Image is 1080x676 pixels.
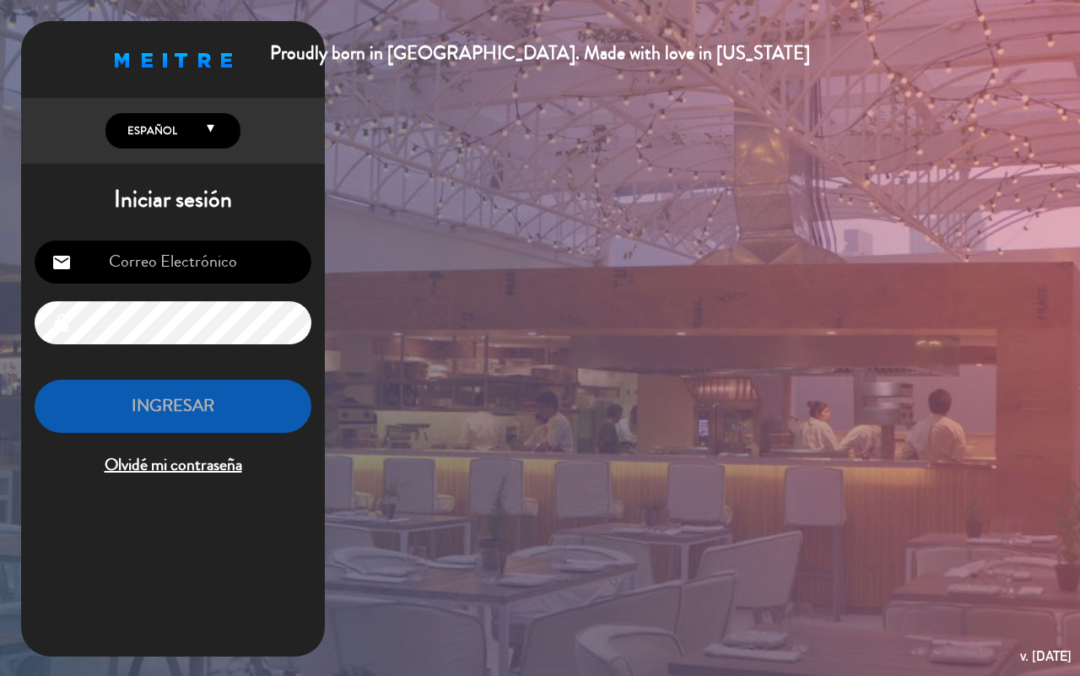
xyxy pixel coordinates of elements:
i: email [51,252,72,273]
span: Español [123,122,177,139]
input: Correo Electrónico [35,241,311,284]
h1: Iniciar sesión [21,186,325,214]
i: lock [51,313,72,333]
button: INGRESAR [35,380,311,433]
span: Olvidé mi contraseña [35,452,311,479]
div: v. [DATE] [1020,645,1072,668]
